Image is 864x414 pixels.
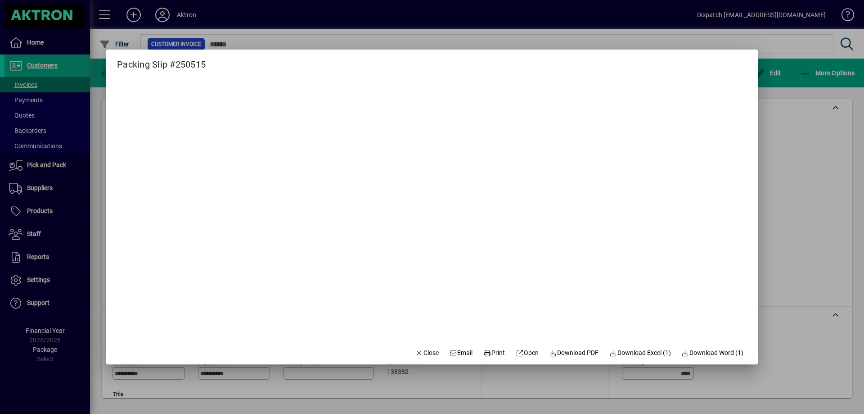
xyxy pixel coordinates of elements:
[609,348,671,358] span: Download Excel (1)
[678,345,747,361] button: Download Word (1)
[606,345,675,361] button: Download Excel (1)
[415,348,439,358] span: Close
[480,345,508,361] button: Print
[682,348,744,358] span: Download Word (1)
[450,348,473,358] span: Email
[549,348,599,358] span: Download PDF
[512,345,542,361] a: Open
[546,345,603,361] a: Download PDF
[446,345,477,361] button: Email
[106,50,216,72] h2: Packing Slip #250515
[412,345,442,361] button: Close
[516,348,539,358] span: Open
[483,348,505,358] span: Print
